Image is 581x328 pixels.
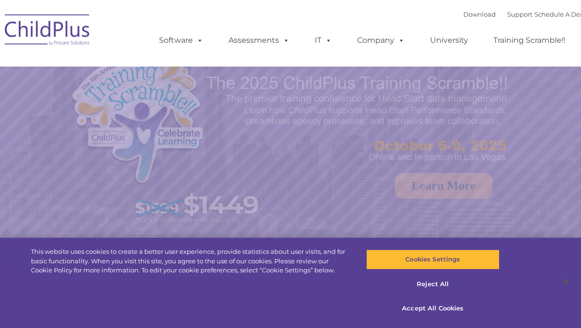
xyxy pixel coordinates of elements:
a: Support [507,10,532,18]
button: Cookies Settings [366,250,500,270]
a: Company [348,31,414,50]
div: This website uses cookies to create a better user experience, provide statistics about user visit... [31,247,349,275]
a: IT [305,31,341,50]
button: Accept All Cookies [366,299,500,318]
button: Reject All [366,274,500,294]
a: Learn More [395,173,492,199]
button: Close [555,271,576,292]
a: Download [463,10,496,18]
a: Training Scramble!! [484,31,575,50]
a: University [421,31,478,50]
a: Assessments [219,31,299,50]
a: Software [150,31,213,50]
